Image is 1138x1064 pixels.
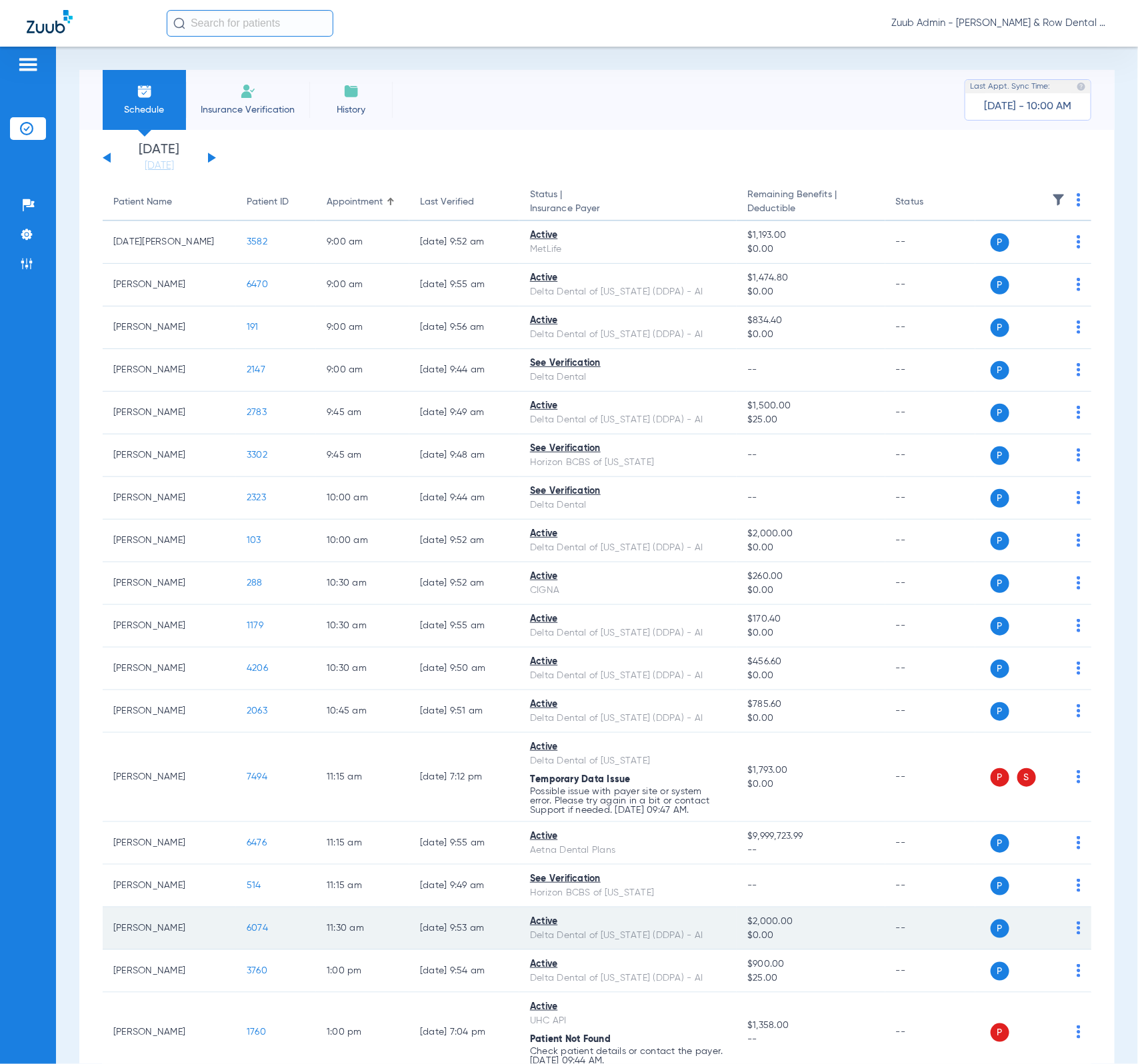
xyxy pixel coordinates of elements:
[530,872,726,886] div: See Verification
[316,822,409,865] td: 11:15 AM
[885,520,975,562] td: --
[409,733,519,822] td: [DATE] 7:12 PM
[343,83,359,99] img: History
[747,929,874,943] span: $0.00
[885,822,975,865] td: --
[103,950,236,993] td: [PERSON_NAME]
[247,195,289,209] div: Patient ID
[113,195,172,209] div: Patient Name
[747,1019,874,1033] span: $1,358.00
[885,264,975,306] td: --
[530,584,726,598] div: CIGNA
[747,881,757,890] span: --
[530,626,726,640] div: Delta Dental of [US_STATE] (DDPA) - AI
[27,10,73,33] img: Zuub Logo
[409,562,519,605] td: [DATE] 9:52 AM
[530,829,726,843] div: Active
[103,520,236,562] td: [PERSON_NAME]
[991,617,1009,636] span: P
[137,83,153,99] img: Schedule
[409,690,519,733] td: [DATE] 9:51 AM
[409,520,519,562] td: [DATE] 9:52 AM
[103,306,236,349] td: [PERSON_NAME]
[737,184,885,221] th: Remaining Benefits |
[319,103,383,117] span: History
[1077,278,1081,291] img: group-dot-blue.svg
[885,392,975,434] td: --
[119,159,199,173] a: [DATE]
[530,1035,611,1044] span: Patient Not Found
[530,399,726,413] div: Active
[1077,534,1081,547] img: group-dot-blue.svg
[409,605,519,648] td: [DATE] 9:55 AM
[530,456,726,470] div: Horizon BCBS of [US_STATE]
[747,843,874,857] span: --
[103,733,236,822] td: [PERSON_NAME]
[885,605,975,648] td: --
[103,605,236,648] td: [PERSON_NAME]
[316,733,409,822] td: 11:15 AM
[747,655,874,669] span: $456.60
[747,271,874,285] span: $1,474.80
[747,229,874,243] span: $1,193.00
[530,915,726,929] div: Active
[316,392,409,434] td: 9:45 AM
[530,971,726,985] div: Delta Dental of [US_STATE] (DDPA) - AI
[885,690,975,733] td: --
[247,881,261,890] span: 514
[1077,836,1081,849] img: group-dot-blue.svg
[530,498,726,512] div: Delta Dental
[530,957,726,971] div: Active
[530,843,726,857] div: Aetna Dental Plans
[1077,363,1081,376] img: group-dot-blue.svg
[530,370,726,384] div: Delta Dental
[1077,662,1081,675] img: group-dot-blue.svg
[316,349,409,392] td: 9:00 AM
[530,314,726,328] div: Active
[991,532,1009,550] span: P
[103,822,236,865] td: [PERSON_NAME]
[1077,448,1081,462] img: group-dot-blue.svg
[891,17,1111,30] span: Zuub Admin - [PERSON_NAME] & Row Dental Group
[885,184,975,221] th: Status
[991,318,1009,337] span: P
[970,80,1050,93] span: Last Appt. Sync Time:
[747,365,757,374] span: --
[316,562,409,605] td: 10:30 AM
[17,57,39,73] img: hamburger-icon
[247,621,263,630] span: 1179
[530,328,726,342] div: Delta Dental of [US_STATE] (DDPA) - AI
[747,829,874,843] span: $9,999,723.99
[747,399,874,413] span: $1,500.00
[885,477,975,520] td: --
[747,541,874,555] span: $0.00
[747,243,874,257] span: $0.00
[530,285,726,299] div: Delta Dental of [US_STATE] (DDPA) - AI
[530,775,631,784] span: Temporary Data Issue
[103,477,236,520] td: [PERSON_NAME]
[991,361,1009,380] span: P
[316,520,409,562] td: 10:00 AM
[409,392,519,434] td: [DATE] 9:49 AM
[530,243,726,257] div: MetLife
[519,184,737,221] th: Status |
[747,450,757,460] span: --
[747,971,874,985] span: $25.00
[247,966,267,975] span: 3760
[409,306,519,349] td: [DATE] 9:56 AM
[747,285,874,299] span: $0.00
[530,541,726,555] div: Delta Dental of [US_STATE] (DDPA) - AI
[1077,235,1081,249] img: group-dot-blue.svg
[316,907,409,950] td: 11:30 AM
[167,10,333,37] input: Search for patients
[103,907,236,950] td: [PERSON_NAME]
[530,754,726,768] div: Delta Dental of [US_STATE]
[1052,193,1065,207] img: filter.svg
[747,314,874,328] span: $834.40
[991,233,1009,252] span: P
[885,648,975,690] td: --
[327,195,399,209] div: Appointment
[530,669,726,683] div: Delta Dental of [US_STATE] (DDPA) - AI
[991,489,1009,508] span: P
[747,584,874,598] span: $0.00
